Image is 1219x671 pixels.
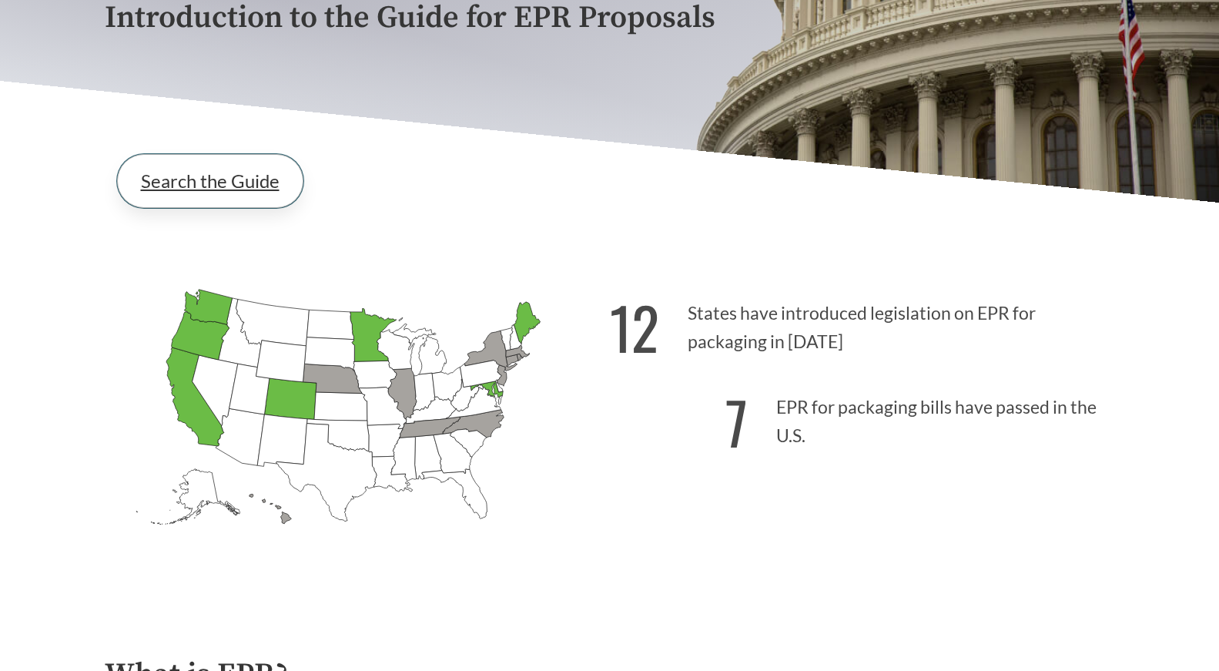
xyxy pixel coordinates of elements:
[725,379,748,465] strong: 7
[117,154,303,208] a: Search the Guide
[105,1,1115,35] p: Introduction to the Guide for EPR Proposals
[610,276,1115,371] p: States have introduced legislation on EPR for packaging in [DATE]
[610,370,1115,465] p: EPR for packaging bills have passed in the U.S.
[610,284,659,370] strong: 12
